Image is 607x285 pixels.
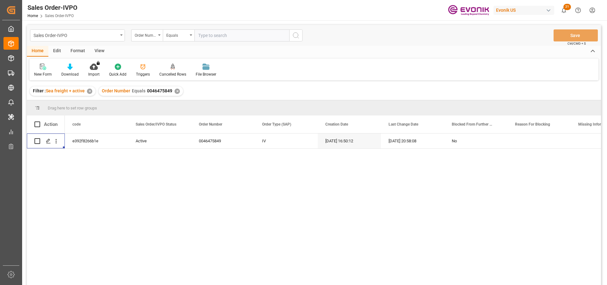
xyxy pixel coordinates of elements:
[48,106,97,110] span: Drag here to set row groups
[72,122,81,127] span: code
[494,6,554,15] div: Evonik US
[131,29,163,41] button: open menu
[33,88,46,93] span: Filter :
[389,122,418,127] span: Last Change Date
[191,133,254,148] div: 0046475849
[557,3,571,17] button: show 21 new notifications
[147,88,172,93] span: 0046475849
[34,71,52,77] div: New Form
[567,41,586,46] span: Ctrl/CMD + S
[27,133,65,149] div: Press SPACE to select this row.
[66,46,90,57] div: Format
[65,133,128,148] div: e392f8266b1e
[199,122,222,127] span: Order Number
[102,88,130,93] span: Order Number
[136,71,150,77] div: Triggers
[28,14,38,18] a: Home
[166,31,188,38] div: Equals
[325,122,348,127] span: Creation Date
[30,29,125,41] button: open menu
[136,134,184,148] div: Active
[34,31,118,39] div: Sales Order-IVPO
[90,46,109,57] div: View
[554,29,598,41] button: Save
[452,122,494,127] span: Blocked From Further Processing
[163,29,194,41] button: open menu
[262,122,291,127] span: Order Type (SAP)
[48,46,66,57] div: Edit
[135,31,156,38] div: Order Number
[132,88,145,93] span: Equals
[452,134,500,148] div: No
[44,121,58,127] div: Action
[46,88,85,93] span: Sea freight + active
[61,71,79,77] div: Download
[196,71,216,77] div: File Browser
[136,122,176,127] span: Sales Order/IVPO Status
[194,29,289,41] input: Type to search
[494,4,557,16] button: Evonik US
[318,133,381,148] div: [DATE] 16:50:12
[563,4,571,10] span: 21
[571,3,585,17] button: Help Center
[109,71,126,77] div: Quick Add
[27,46,48,57] div: Home
[515,122,550,127] span: Reason For Blocking
[87,89,92,94] div: ✕
[175,89,180,94] div: ✕
[159,71,186,77] div: Cancelled Rows
[448,5,489,16] img: Evonik-brand-mark-Deep-Purple-RGB.jpeg_1700498283.jpeg
[381,133,444,148] div: [DATE] 20:58:08
[28,3,77,12] div: Sales Order-IVPO
[254,133,318,148] div: IV
[289,29,303,41] button: search button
